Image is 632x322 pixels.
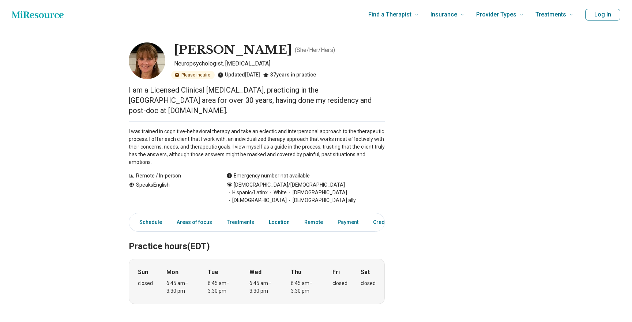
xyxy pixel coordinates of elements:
div: When does the program meet? [129,259,385,304]
div: 6:45 am – 3:30 pm [249,280,278,295]
span: [DEMOGRAPHIC_DATA]/[DEMOGRAPHIC_DATA] [234,181,345,189]
div: closed [361,280,376,287]
strong: Mon [166,268,178,277]
a: Location [264,215,294,230]
p: I was trained in cognitive-behavioral therapy and take an eclectic and interpersonal approach to ... [129,128,385,166]
div: Speaks English [129,181,212,204]
div: closed [138,280,153,287]
span: Find a Therapist [368,10,411,20]
span: Hispanic/Latinx [226,189,268,196]
button: Log In [585,9,620,20]
img: Terry Muller, Neuropsychologist [129,42,165,79]
a: Home page [12,7,64,22]
div: 6:45 am – 3:30 pm [208,280,236,295]
span: Insurance [430,10,457,20]
span: White [268,189,287,196]
a: Remote [300,215,327,230]
p: ( She/Her/Hers ) [295,46,335,55]
a: Treatments [222,215,259,230]
div: 37 years in practice [263,71,316,79]
div: Please inquire [171,71,215,79]
span: [DEMOGRAPHIC_DATA] ally [287,196,356,204]
div: Updated [DATE] [218,71,260,79]
span: [DEMOGRAPHIC_DATA] [226,196,287,204]
div: 6:45 am – 3:30 pm [291,280,319,295]
div: Emergency number not available [226,172,310,180]
strong: Tue [208,268,218,277]
a: Payment [333,215,363,230]
strong: Sat [361,268,370,277]
div: closed [332,280,347,287]
strong: Wed [249,268,262,277]
h1: [PERSON_NAME] [174,42,292,58]
span: Provider Types [476,10,516,20]
p: Neuropsychologist, [MEDICAL_DATA] [174,59,385,68]
strong: Fri [332,268,340,277]
strong: Sun [138,268,148,277]
a: Schedule [131,215,166,230]
a: Areas of focus [172,215,217,230]
div: 6:45 am – 3:30 pm [166,280,195,295]
p: I am a Licensed Clinical [MEDICAL_DATA], practicing in the [GEOGRAPHIC_DATA] area for over 30 yea... [129,85,385,116]
strong: Thu [291,268,301,277]
span: [DEMOGRAPHIC_DATA] [287,189,347,196]
span: Treatments [535,10,566,20]
h2: Practice hours (EDT) [129,223,385,253]
div: Remote / In-person [129,172,212,180]
a: Credentials [369,215,410,230]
